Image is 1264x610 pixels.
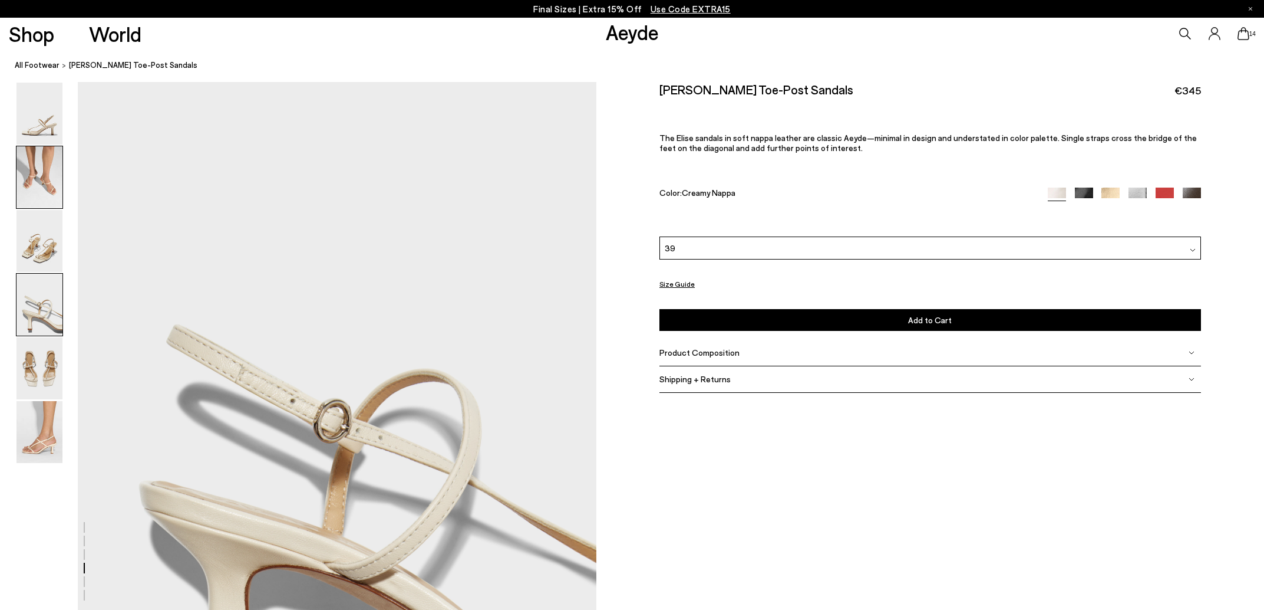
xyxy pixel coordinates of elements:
span: [PERSON_NAME] Toe-Post Sandals [69,59,197,71]
a: Aeyde [606,19,659,44]
img: svg%3E [1189,376,1194,382]
span: Creamy Nappa [682,188,735,198]
span: 14 [1249,31,1255,37]
a: 14 [1237,27,1249,40]
span: €345 [1174,83,1201,98]
span: Navigate to /collections/ss25-final-sizes [651,4,731,14]
span: 39 [665,242,675,254]
a: World [89,24,141,44]
span: Add to Cart [908,315,952,325]
img: Elise Leather Toe-Post Sandals - Image 3 [16,210,62,272]
img: Elise Leather Toe-Post Sandals - Image 4 [16,274,62,336]
div: Color: [659,188,1030,201]
img: Elise Leather Toe-Post Sandals - Image 5 [16,337,62,399]
p: Final Sizes | Extra 15% Off [533,2,731,17]
nav: breadcrumb [15,50,1264,82]
h2: [PERSON_NAME] Toe-Post Sandals [659,82,853,97]
img: svg%3E [1189,350,1194,356]
img: Elise Leather Toe-Post Sandals - Image 1 [16,83,62,145]
a: All Footwear [15,59,60,71]
img: Elise Leather Toe-Post Sandals - Image 6 [16,401,62,463]
span: The Elise sandals in soft nappa leather are classic Aeyde—minimal in design and understated in co... [659,133,1197,153]
img: Elise Leather Toe-Post Sandals - Image 2 [16,146,62,208]
img: svg%3E [1190,247,1196,253]
button: Add to Cart [659,309,1201,331]
button: Size Guide [659,277,695,291]
span: Product Composition [659,347,740,358]
a: Shop [9,24,54,44]
span: Shipping + Returns [659,374,731,384]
